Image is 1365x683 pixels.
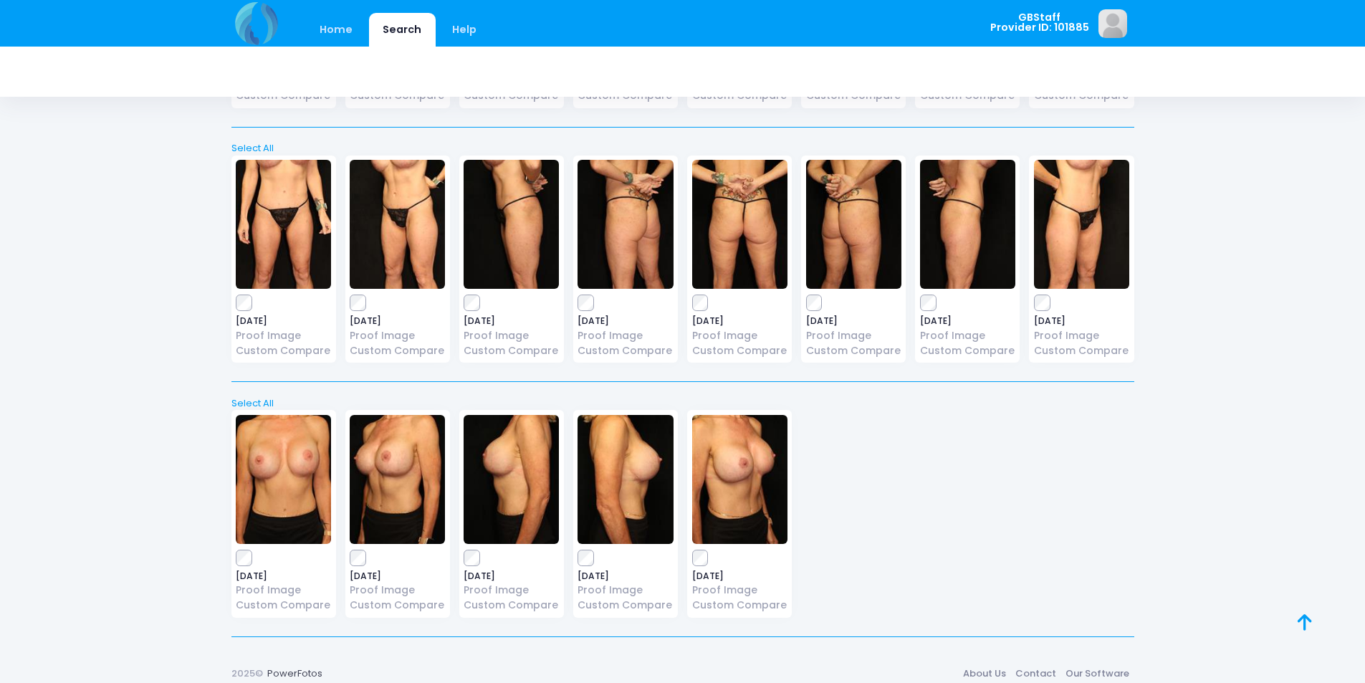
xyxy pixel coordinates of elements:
span: [DATE] [350,572,445,581]
span: [DATE] [806,317,901,325]
span: [DATE] [350,317,445,325]
a: Proof Image [236,583,331,598]
a: Custom Compare [350,343,445,358]
span: [DATE] [464,317,559,325]
a: Proof Image [350,328,445,343]
a: Custom Compare [236,343,331,358]
span: [DATE] [236,572,331,581]
img: image [1098,9,1127,38]
img: image [692,415,787,544]
a: Proof Image [1034,328,1129,343]
a: PowerFotos [267,667,322,680]
a: Proof Image [350,583,445,598]
span: [DATE] [578,317,673,325]
span: [DATE] [578,572,673,581]
img: image [464,415,559,544]
a: Custom Compare [692,343,787,358]
a: Custom Compare [464,598,559,613]
a: Custom Compare [464,343,559,358]
a: Home [306,13,367,47]
a: Proof Image [464,583,559,598]
a: Proof Image [920,328,1015,343]
span: 2025© [231,667,263,680]
img: image [464,160,559,289]
a: Select All [226,396,1139,411]
img: image [920,160,1015,289]
img: image [236,160,331,289]
span: [DATE] [1034,317,1129,325]
a: Proof Image [692,583,787,598]
img: image [350,415,445,544]
a: Custom Compare [578,343,673,358]
a: Proof Image [578,583,673,598]
span: [DATE] [236,317,331,325]
a: Custom Compare [692,598,787,613]
a: Proof Image [692,328,787,343]
a: Custom Compare [806,343,901,358]
img: image [578,415,673,544]
img: image [236,415,331,544]
span: [DATE] [920,317,1015,325]
img: image [578,160,673,289]
img: image [1034,160,1129,289]
span: [DATE] [692,572,787,581]
a: Proof Image [578,328,673,343]
a: Search [369,13,436,47]
span: [DATE] [692,317,787,325]
a: Custom Compare [1034,343,1129,358]
span: [DATE] [464,572,559,581]
img: image [806,160,901,289]
a: Proof Image [464,328,559,343]
a: Help [438,13,490,47]
a: Custom Compare [578,598,673,613]
img: image [350,160,445,289]
span: GBStaff Provider ID: 101885 [990,12,1089,33]
a: Custom Compare [920,343,1015,358]
a: Custom Compare [350,598,445,613]
a: Custom Compare [236,598,331,613]
a: Select All [226,141,1139,156]
a: Proof Image [236,328,331,343]
a: Proof Image [806,328,901,343]
img: image [692,160,787,289]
